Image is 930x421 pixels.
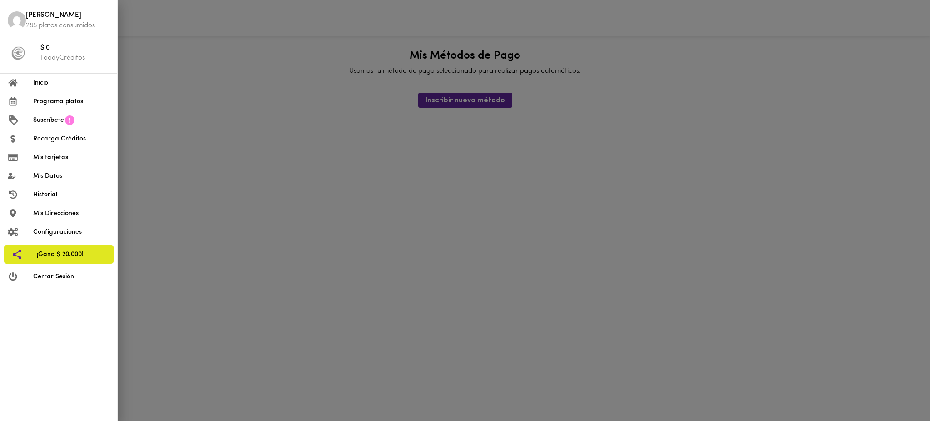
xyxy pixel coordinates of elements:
[40,43,110,54] span: $ 0
[33,97,110,106] span: Programa platos
[40,53,110,63] p: FoodyCréditos
[33,153,110,162] span: Mis tarjetas
[37,250,106,259] span: ¡Gana $ 20.000!
[33,272,110,281] span: Cerrar Sesión
[33,227,110,237] span: Configuraciones
[26,10,110,21] span: [PERSON_NAME]
[877,368,921,412] iframe: Messagebird Livechat Widget
[33,190,110,200] span: Historial
[11,46,25,60] img: foody-creditos-black.png
[33,209,110,218] span: Mis Direcciones
[26,21,110,30] p: 285 platos consumidos
[33,134,110,144] span: Recarga Créditos
[33,171,110,181] span: Mis Datos
[33,78,110,88] span: Inicio
[33,115,64,125] span: Suscríbete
